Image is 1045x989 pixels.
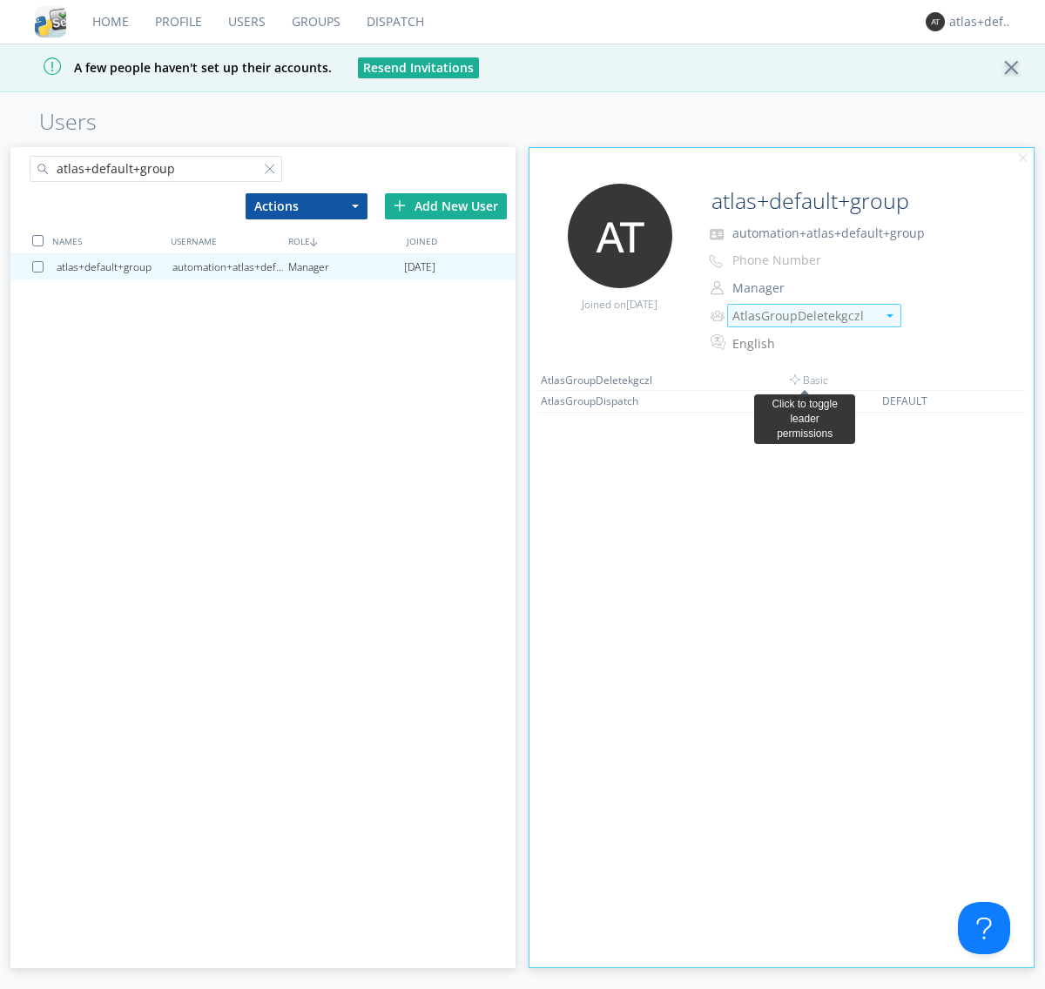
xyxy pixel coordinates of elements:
[10,254,516,280] a: atlas+default+groupautomation+atlas+default+groupManager[DATE]
[541,394,671,408] div: AtlasGroupDispatch
[568,184,672,288] img: 373638.png
[626,297,657,312] span: [DATE]
[711,281,724,295] img: person-outline.svg
[949,13,1015,30] div: atlas+default+group
[882,394,985,408] div: DEFAULT
[284,228,401,253] div: ROLE
[887,314,893,318] img: caret-down-sm.svg
[358,57,479,78] button: Resend Invitations
[1017,152,1029,165] img: cancel.svg
[385,193,507,219] div: Add New User
[711,304,727,327] img: icon-alert-users-thin-outline.svg
[732,225,925,241] span: automation+atlas+default+group
[958,902,1010,954] iframe: Toggle Customer Support
[709,254,723,268] img: phone-outline.svg
[790,373,828,387] span: Basic
[172,254,288,280] div: automation+atlas+default+group
[404,254,435,280] span: [DATE]
[926,12,945,31] img: 373638.png
[582,297,657,312] span: Joined on
[402,228,520,253] div: JOINED
[30,156,282,182] input: Search users
[394,199,406,212] img: plus.svg
[541,373,671,387] div: AtlasGroupDeletekgczl
[726,276,900,300] button: Manager
[705,184,986,219] input: Name
[13,59,332,76] span: A few people haven't set up their accounts.
[761,397,848,441] div: Click to toggle leader permissions
[48,228,165,253] div: NAMES
[732,335,878,353] div: English
[732,307,876,325] div: AtlasGroupDeletekgczl
[246,193,367,219] button: Actions
[711,332,728,353] img: In groups with Translation enabled, this user's messages will be automatically translated to and ...
[288,254,404,280] div: Manager
[57,254,172,280] div: atlas+default+group
[35,6,66,37] img: cddb5a64eb264b2086981ab96f4c1ba7
[166,228,284,253] div: USERNAME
